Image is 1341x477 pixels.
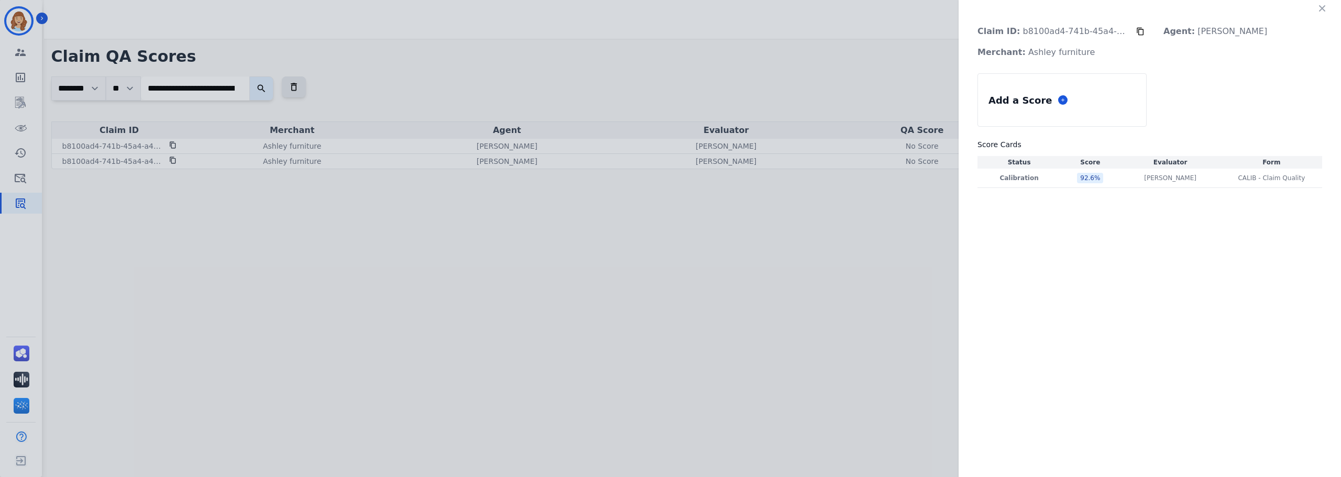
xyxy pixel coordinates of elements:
p: b8100ad4-741b-45a4-a4d7-5f668de04e32 [969,21,1136,42]
p: [PERSON_NAME] [1155,21,1276,42]
th: Score [1061,156,1119,169]
span: CALIB - Claim Quality [1238,174,1305,182]
th: Evaluator [1119,156,1221,169]
h3: Score Cards [977,139,1322,150]
p: Ashley furniture [969,42,1103,63]
th: Status [977,156,1061,169]
strong: Merchant: [977,47,1026,57]
p: Calibration [980,174,1059,182]
th: Form [1221,156,1322,169]
p: [PERSON_NAME] [1144,174,1196,182]
strong: Claim ID: [977,26,1020,36]
strong: Agent: [1163,26,1195,36]
div: 92.6 % [1077,173,1103,183]
div: Add a Score [986,91,1054,109]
